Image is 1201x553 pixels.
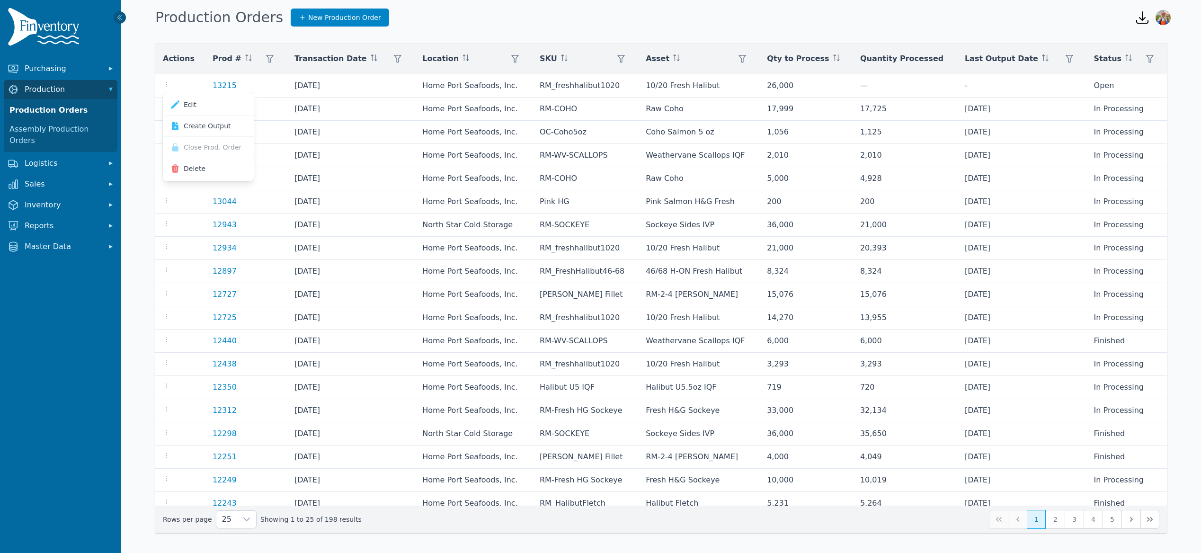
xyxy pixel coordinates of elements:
[767,53,829,64] span: Qty to Process
[853,492,957,515] td: 5,264
[759,492,853,515] td: 5,231
[4,175,117,194] button: Sales
[957,492,1086,515] td: [DATE]
[1086,237,1167,260] td: In Processing
[163,53,195,64] span: Actions
[860,53,943,64] span: Quantity Processed
[155,9,283,26] h1: Production Orders
[287,469,415,492] td: [DATE]
[287,376,415,399] td: [DATE]
[6,101,116,120] a: Production Orders
[759,306,853,330] td: 14,270
[167,160,250,177] button: Delete
[1046,510,1065,529] button: Page 2
[287,330,415,353] td: [DATE]
[638,353,759,376] td: 10/20 Fresh Halibut
[853,74,957,98] td: —
[1086,492,1167,515] td: Finished
[532,422,638,446] td: RM-SOCKEYE
[6,120,116,150] a: Assembly Production Orders
[415,237,532,260] td: Home Port Seafoods, Inc.
[532,330,638,353] td: RM-WV-SCALLOPS
[287,214,415,237] td: [DATE]
[532,190,638,214] td: Pink HG
[1086,283,1167,306] td: In Processing
[415,492,532,515] td: Home Port Seafoods, Inc.
[287,144,415,167] td: [DATE]
[1086,353,1167,376] td: In Processing
[287,121,415,144] td: [DATE]
[1103,510,1121,529] button: Page 5
[759,353,853,376] td: 3,293
[759,469,853,492] td: 10,000
[532,74,638,98] td: RM_freshhalibut1020
[287,422,415,446] td: [DATE]
[853,283,957,306] td: 15,076
[759,260,853,283] td: 8,324
[1094,53,1122,64] span: Status
[4,237,117,256] button: Master Data
[415,446,532,469] td: Home Port Seafoods, Inc.
[638,144,759,167] td: Weathervane Scallops IQF
[965,53,1038,64] span: Last Output Date
[287,492,415,515] td: [DATE]
[1086,376,1167,399] td: In Processing
[287,446,415,469] td: [DATE]
[415,214,532,237] td: North Star Cold Storage
[25,178,100,190] span: Sales
[532,260,638,283] td: RM_FreshHalibut46-68
[415,353,532,376] td: Home Port Seafoods, Inc.
[532,399,638,422] td: RM-Fresh HG Sockeye
[213,452,237,461] a: 12251
[532,376,638,399] td: Halibut U5 IQF
[957,74,1086,98] td: -
[638,260,759,283] td: 46/68 H-ON Fresh Halibut
[287,399,415,422] td: [DATE]
[957,469,1086,492] td: [DATE]
[25,199,100,211] span: Inventory
[260,515,362,524] span: Showing 1 to 25 of 198 results
[1156,10,1171,25] img: Sera Wheeler
[638,190,759,214] td: Pink Salmon H&G Fresh
[957,446,1086,469] td: [DATE]
[853,330,957,353] td: 6,000
[4,59,117,78] button: Purchasing
[853,446,957,469] td: 4,049
[957,306,1086,330] td: [DATE]
[25,220,100,232] span: Reports
[1086,167,1167,190] td: In Processing
[853,190,957,214] td: 200
[415,144,532,167] td: Home Port Seafoods, Inc.
[213,359,237,368] a: 12438
[8,8,83,50] img: Finventory
[853,469,957,492] td: 10,019
[957,214,1086,237] td: [DATE]
[853,260,957,283] td: 8,324
[415,330,532,353] td: Home Port Seafoods, Inc.
[532,446,638,469] td: [PERSON_NAME] Fillet
[1140,510,1159,529] button: Last Page
[167,117,250,134] a: Create Output
[1121,510,1140,529] button: Next Page
[759,399,853,422] td: 33,000
[415,376,532,399] td: Home Port Seafoods, Inc.
[638,237,759,260] td: 10/20 Fresh Halibut
[638,330,759,353] td: Weathervane Scallops IQF
[853,237,957,260] td: 20,393
[213,197,237,206] a: 13044
[1086,422,1167,446] td: Finished
[853,376,957,399] td: 720
[638,98,759,121] td: Raw Coho
[1086,469,1167,492] td: In Processing
[532,283,638,306] td: [PERSON_NAME] Fillet
[1086,306,1167,330] td: In Processing
[294,53,367,64] span: Transaction Date
[4,196,117,214] button: Inventory
[638,422,759,446] td: Sockeye Sides IVP
[532,121,638,144] td: OC-Coho5oz
[25,158,100,169] span: Logistics
[1084,510,1103,529] button: Page 4
[1065,510,1084,529] button: Page 3
[759,98,853,121] td: 17,999
[4,80,117,99] button: Production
